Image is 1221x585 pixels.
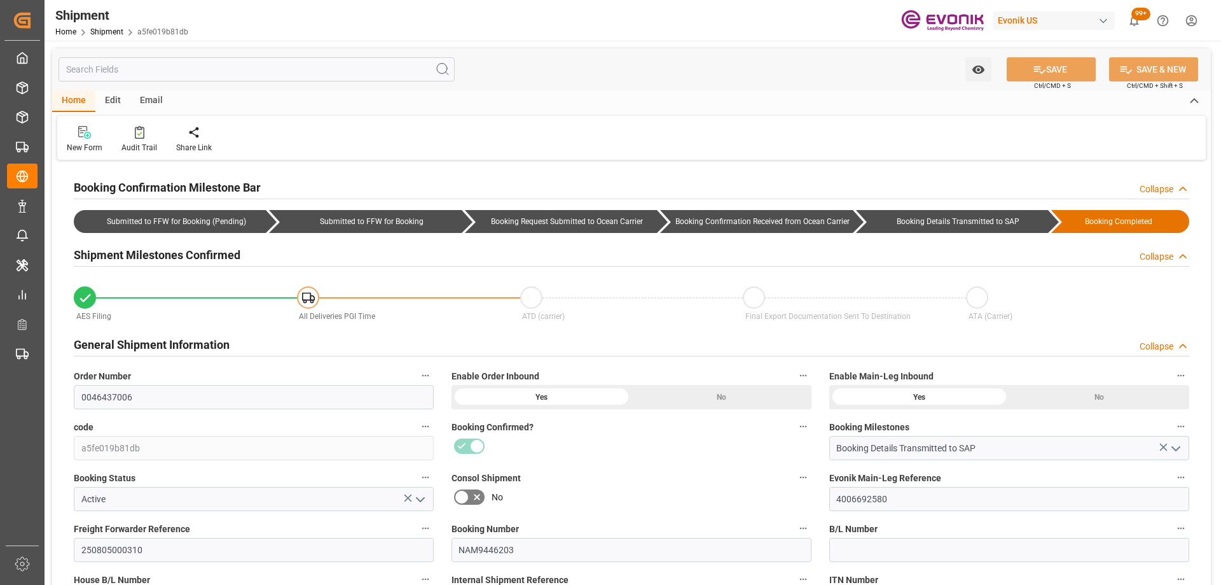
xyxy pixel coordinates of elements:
div: Home [52,90,95,112]
div: Booking Completed [1064,210,1174,233]
div: Booking Confirmation Received from Ocean Carrier [660,210,852,233]
span: ATD (carrier) [522,312,565,321]
button: Evonik US [993,8,1120,32]
span: Evonik Main-Leg Reference [829,472,941,485]
input: Search Fields [59,57,455,81]
div: Collapse [1140,183,1173,196]
div: Booking Completed [1051,210,1189,233]
div: No [1009,385,1189,409]
span: Consol Shipment [452,472,521,485]
div: Evonik US [993,11,1115,30]
div: Submitted to FFW for Booking [282,210,461,233]
button: Booking Number [795,520,811,537]
button: code [417,418,434,435]
h2: Booking Confirmation Milestone Bar [74,179,261,196]
div: Shipment [55,6,188,25]
button: open menu [965,57,991,81]
span: Booking Confirmed? [452,421,534,434]
button: open menu [410,490,429,509]
div: Share Link [176,142,212,153]
button: Booking Milestones [1173,418,1189,435]
div: Email [130,90,172,112]
div: Booking Details Transmitted to SAP [856,210,1048,233]
div: Yes [829,385,1009,409]
div: Booking Details Transmitted to SAP [869,210,1048,233]
div: Booking Request Submitted to Ocean Carrier [478,210,657,233]
span: Enable Main-Leg Inbound [829,370,934,383]
a: Shipment [90,27,123,36]
button: Evonik Main-Leg Reference [1173,469,1189,486]
span: AES Filing [76,312,111,321]
h2: General Shipment Information [74,336,230,353]
span: All Deliveries PGI Time [299,312,375,321]
button: SAVE [1007,57,1096,81]
button: Order Number [417,367,434,384]
div: Collapse [1140,340,1173,353]
div: Audit Trail [121,142,157,153]
button: Help Center [1149,6,1177,35]
span: Ctrl/CMD + S [1034,81,1071,90]
span: Booking Number [452,523,519,536]
div: Submitted to FFW for Booking [269,210,461,233]
div: No [631,385,811,409]
span: ATA (Carrier) [969,312,1012,321]
div: Submitted to FFW for Booking (Pending) [86,210,266,233]
img: Evonik-brand-mark-Deep-Purple-RGB.jpeg_1700498283.jpeg [901,10,984,32]
span: Ctrl/CMD + Shift + S [1127,81,1183,90]
span: 99+ [1131,8,1150,20]
button: Enable Main-Leg Inbound [1173,367,1189,384]
button: Booking Confirmed? [795,418,811,435]
span: Booking Milestones [829,421,909,434]
span: Order Number [74,370,131,383]
div: Booking Request Submitted to Ocean Carrier [465,210,657,233]
button: open menu [1165,439,1184,458]
span: Enable Order Inbound [452,370,539,383]
span: No [492,491,503,504]
button: SAVE & NEW [1109,57,1198,81]
div: Submitted to FFW for Booking (Pending) [74,210,266,233]
div: New Form [67,142,102,153]
button: Booking Status [417,469,434,486]
button: Freight Forwarder Reference [417,520,434,537]
a: Home [55,27,76,36]
button: show 100 new notifications [1120,6,1149,35]
div: Edit [95,90,130,112]
div: Booking Confirmation Received from Ocean Carrier [673,210,852,233]
button: Consol Shipment [795,469,811,486]
h2: Shipment Milestones Confirmed [74,246,240,264]
div: Yes [452,385,631,409]
div: Collapse [1140,250,1173,264]
button: B/L Number [1173,520,1189,537]
button: Enable Order Inbound [795,367,811,384]
span: code [74,421,93,434]
span: Booking Status [74,472,135,485]
span: Final Export Documentation Sent To Destination [745,312,911,321]
span: Freight Forwarder Reference [74,523,190,536]
span: B/L Number [829,523,878,536]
